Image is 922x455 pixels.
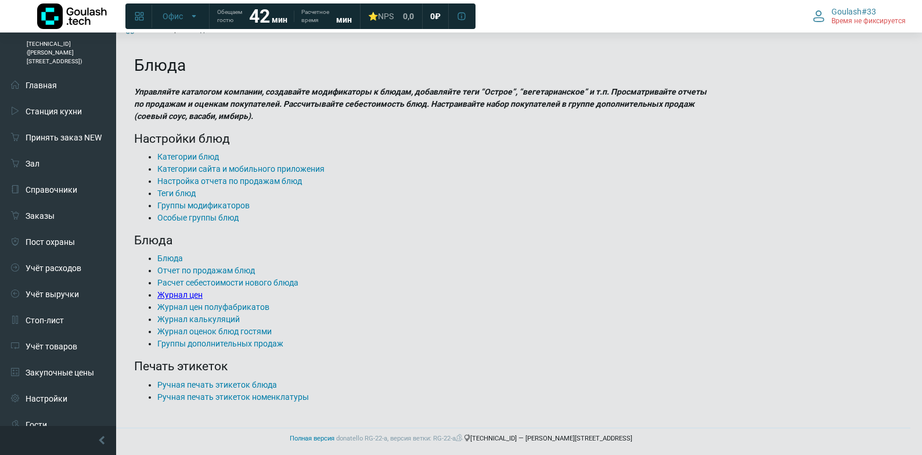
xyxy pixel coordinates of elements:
a: Группы дополнительных продаж [157,339,283,348]
span: ₽ [435,11,441,21]
button: Офис [156,7,206,26]
a: Ручная печать этикеток номенклатуры [157,392,309,402]
a: Журнал цен [157,290,203,299]
a: Журнал калькуляций [157,315,240,324]
span: Goulash#33 [831,6,876,17]
a: Настройка отчета по продажам блюд [157,176,302,186]
span: 0,0 [403,11,414,21]
span: мин [336,15,352,24]
h1: Блюда [134,56,707,75]
a: 0 ₽ [423,6,448,27]
a: Особые группы блюд [157,213,239,222]
a: Журнал цен полуфабрикатов [157,302,269,312]
a: Ручная печать этикеток блюда [157,380,277,389]
strong: 42 [249,5,270,27]
img: Логотип компании Goulash.tech [37,3,107,29]
footer: [TECHNICAL_ID] — [PERSON_NAME][STREET_ADDRESS] [12,428,910,450]
span: мин [272,15,287,24]
span: donatello RG-22-a, версия ветки: RG-22-a [336,435,464,442]
a: Теги блюд [157,189,196,198]
span: Офис [163,11,183,21]
h4: Печать этикеток [134,359,707,374]
button: Goulash#33 Время не фиксируется [806,4,913,28]
a: Полная версия [290,435,334,442]
a: Журнал оценок блюд гостями [157,327,272,336]
div: ⭐ [368,11,394,21]
h4: Блюда [134,233,707,248]
a: Расчет себестоимости нового блюда [157,278,298,287]
a: Блюда [157,254,183,263]
h4: Настройки блюд [134,132,707,146]
span: Обещаем гостю [217,8,242,24]
blockquote: Управляйте каталогом компании, создавайте модификаторы к блюдам, добавляйте теги “Острое”, “вегет... [134,86,707,122]
span: Расчетное время [301,8,329,24]
span: NPS [378,12,394,21]
a: Категории блюд [157,152,219,161]
a: Группы модификаторов [157,201,250,210]
a: Категории сайта и мобильного приложения [157,164,325,174]
a: Отчет по продажам блюд [157,266,255,275]
span: Время не фиксируется [831,17,906,26]
a: ⭐NPS 0,0 [361,6,421,27]
span: 0 [430,11,435,21]
a: Обещаем гостю 42 мин Расчетное время мин [210,6,359,27]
